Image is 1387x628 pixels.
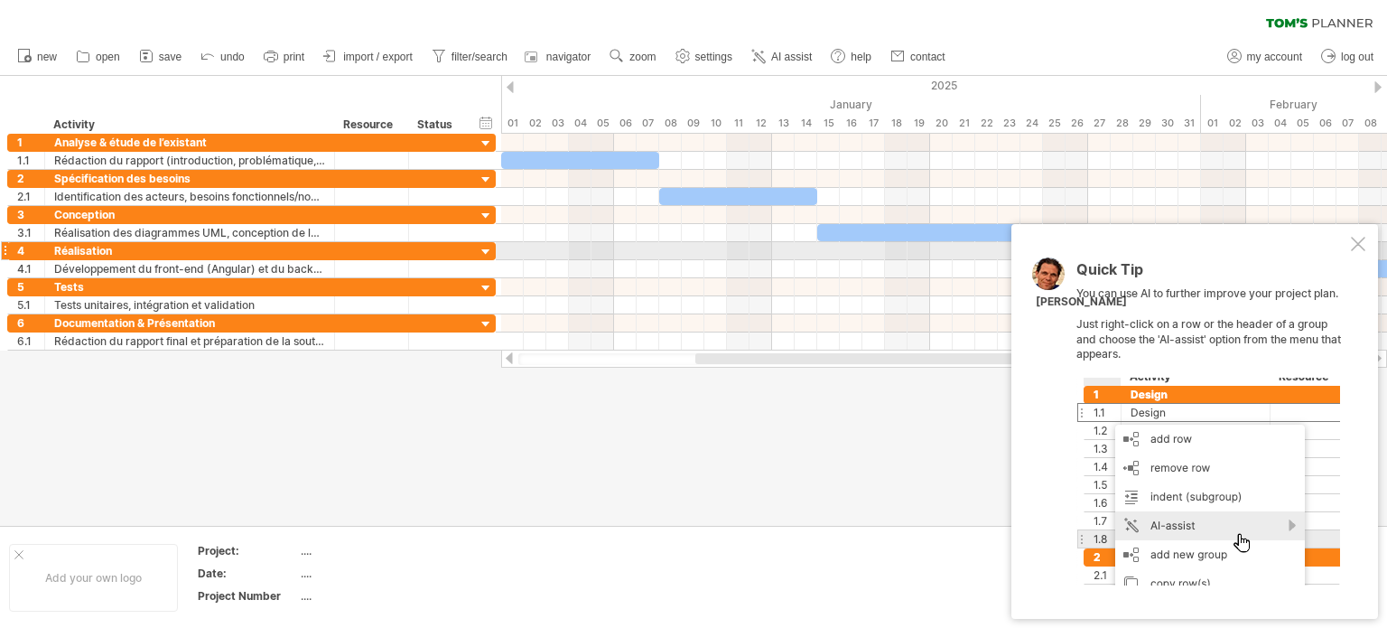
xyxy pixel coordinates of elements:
span: my account [1247,51,1302,63]
div: .... [301,543,452,558]
div: Wednesday, 8 January 2025 [659,114,682,133]
div: Thursday, 23 January 2025 [998,114,1020,133]
span: save [159,51,182,63]
span: log out [1341,51,1373,63]
div: Développement du front-end (Angular) et du back-end (.NET) [54,260,325,277]
div: Thursday, 9 January 2025 [682,114,704,133]
div: Tuesday, 7 January 2025 [637,114,659,133]
div: Friday, 10 January 2025 [704,114,727,133]
div: 6 [17,314,44,332]
div: Wednesday, 15 January 2025 [817,114,840,133]
div: 4 [17,242,44,259]
div: Tests [54,278,325,295]
span: open [96,51,120,63]
div: 2 [17,170,44,187]
div: .... [301,566,452,581]
span: import / export [343,51,413,63]
div: Monday, 20 January 2025 [930,114,953,133]
span: contact [910,51,945,63]
div: Analyse & étude de l’existant [54,134,325,151]
div: Saturday, 8 February 2025 [1359,114,1382,133]
div: Friday, 31 January 2025 [1178,114,1201,133]
div: Monday, 13 January 2025 [772,114,795,133]
div: Rédaction du rapport final et préparation de la soutenance [54,333,325,350]
div: Sunday, 19 January 2025 [908,114,930,133]
div: Activity [53,116,324,134]
a: AI assist [747,45,817,69]
a: open [71,45,126,69]
div: Resource [343,116,398,134]
div: Project Number [198,588,297,604]
div: Quick Tip [1076,262,1347,286]
div: Status [417,116,457,134]
div: Conception [54,206,325,223]
div: 1.1 [17,152,44,169]
div: Add your own logo [9,544,178,612]
span: new [37,51,57,63]
div: Tuesday, 28 January 2025 [1111,114,1133,133]
div: 1 [17,134,44,151]
span: AI assist [771,51,812,63]
div: Sunday, 12 January 2025 [749,114,772,133]
a: undo [196,45,250,69]
div: [PERSON_NAME] [1036,295,1127,310]
div: You can use AI to further improve your project plan. Just right-click on a row or the header of a... [1076,262,1347,586]
div: Saturday, 1 February 2025 [1201,114,1224,133]
div: Monday, 3 February 2025 [1246,114,1269,133]
div: Friday, 17 January 2025 [862,114,885,133]
div: .... [301,588,452,604]
div: Wednesday, 1 January 2025 [501,114,524,133]
div: Réalisation [54,242,325,259]
span: navigator [546,51,591,63]
div: Monday, 27 January 2025 [1088,114,1111,133]
div: Friday, 3 January 2025 [546,114,569,133]
div: Thursday, 30 January 2025 [1156,114,1178,133]
div: 3.1 [17,224,44,241]
div: Identification des acteurs, besoins fonctionnels/non fonctionnels [54,188,325,205]
div: 4.1 [17,260,44,277]
span: help [851,51,871,63]
div: Réalisation des diagrammes UML, conception de la base de données [54,224,325,241]
a: filter/search [427,45,513,69]
div: Tests unitaires, intégration et validation [54,296,325,314]
a: new [13,45,62,69]
div: Project: [198,543,297,558]
div: Date: [198,566,297,581]
span: print [284,51,304,63]
span: filter/search [451,51,507,63]
div: Tuesday, 4 February 2025 [1269,114,1291,133]
div: Wednesday, 22 January 2025 [975,114,998,133]
span: settings [695,51,732,63]
a: print [259,45,310,69]
a: zoom [605,45,661,69]
a: contact [886,45,951,69]
div: Sunday, 5 January 2025 [591,114,614,133]
div: Thursday, 6 February 2025 [1314,114,1336,133]
a: save [135,45,187,69]
a: my account [1223,45,1308,69]
div: Sunday, 2 February 2025 [1224,114,1246,133]
div: Thursday, 16 January 2025 [840,114,862,133]
a: log out [1317,45,1379,69]
a: navigator [522,45,596,69]
div: Friday, 7 February 2025 [1336,114,1359,133]
div: 3 [17,206,44,223]
div: 5 [17,278,44,295]
div: Rédaction du rapport (introduction, problématique, étude de l’existant) [54,152,325,169]
div: Wednesday, 5 February 2025 [1291,114,1314,133]
a: settings [671,45,738,69]
div: Monday, 6 January 2025 [614,114,637,133]
a: help [826,45,877,69]
div: 5.1 [17,296,44,314]
div: Tuesday, 14 January 2025 [795,114,817,133]
div: January 2025 [501,95,1201,114]
div: Friday, 24 January 2025 [1020,114,1043,133]
div: Sunday, 26 January 2025 [1066,114,1088,133]
div: Saturday, 18 January 2025 [885,114,908,133]
div: Tuesday, 21 January 2025 [953,114,975,133]
div: Thursday, 2 January 2025 [524,114,546,133]
a: import / export [319,45,418,69]
div: Saturday, 11 January 2025 [727,114,749,133]
span: undo [220,51,245,63]
span: zoom [629,51,656,63]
